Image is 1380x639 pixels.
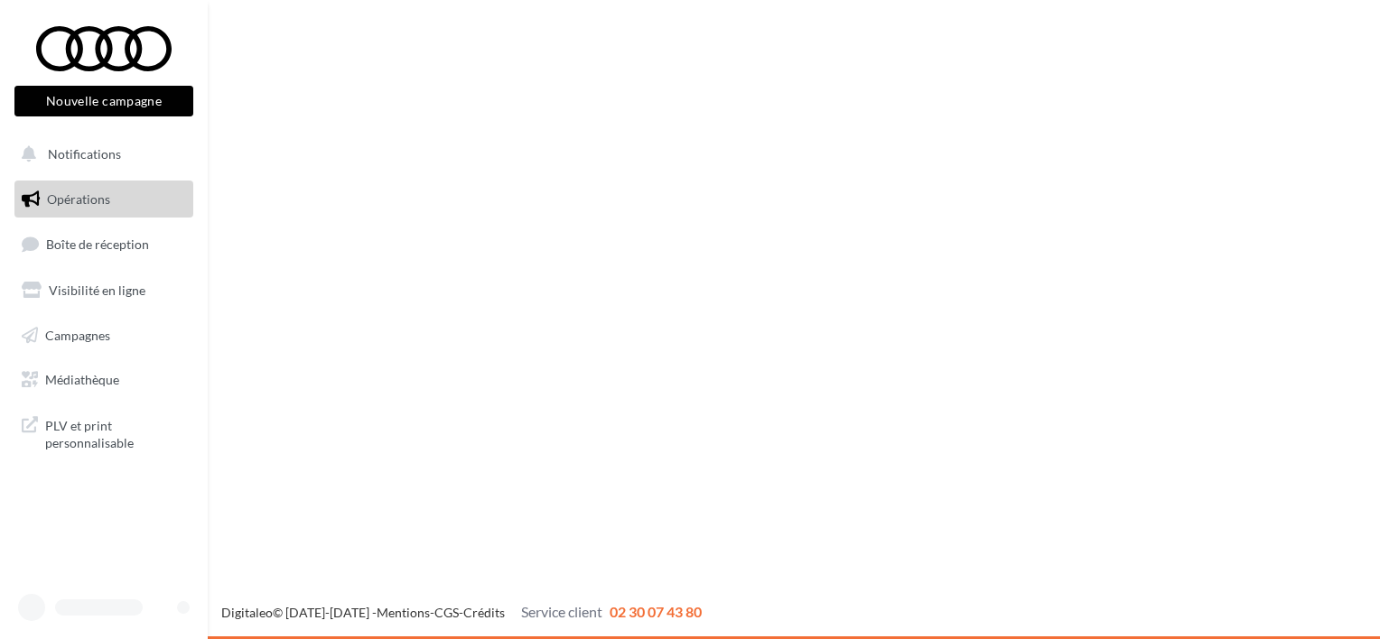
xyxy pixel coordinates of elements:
[610,603,702,620] span: 02 30 07 43 80
[45,413,186,452] span: PLV et print personnalisable
[11,135,190,173] button: Notifications
[434,605,459,620] a: CGS
[45,372,119,387] span: Médiathèque
[463,605,505,620] a: Crédits
[11,181,197,218] a: Opérations
[49,282,145,298] span: Visibilité en ligne
[47,191,110,207] span: Opérations
[221,605,273,620] a: Digitaleo
[46,236,149,252] span: Boîte de réception
[221,605,702,620] span: © [DATE]-[DATE] - - -
[45,327,110,342] span: Campagnes
[11,272,197,310] a: Visibilité en ligne
[11,317,197,355] a: Campagnes
[11,406,197,459] a: PLV et print personnalisable
[11,225,197,264] a: Boîte de réception
[521,603,602,620] span: Service client
[377,605,430,620] a: Mentions
[48,146,121,162] span: Notifications
[11,361,197,399] a: Médiathèque
[14,86,193,116] button: Nouvelle campagne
